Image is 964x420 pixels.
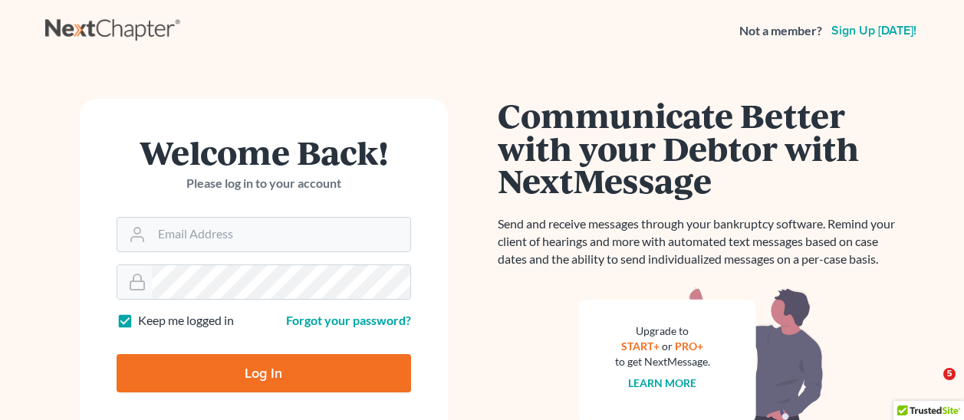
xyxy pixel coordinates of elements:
p: Please log in to your account [117,175,411,192]
h1: Communicate Better with your Debtor with NextMessage [498,99,904,197]
h1: Welcome Back! [117,136,411,169]
input: Email Address [152,218,410,251]
iframe: Intercom live chat [912,368,949,405]
div: Upgrade to [615,323,710,339]
input: Log In [117,354,411,392]
div: to get NextMessage. [615,354,710,369]
label: Keep me logged in [138,312,234,330]
a: PRO+ [675,340,703,353]
span: 5 [943,368,956,380]
p: Send and receive messages through your bankruptcy software. Remind your client of hearings and mo... [498,215,904,268]
span: or [662,340,673,353]
a: Forgot your password? [286,313,411,327]
a: Sign up [DATE]! [828,25,920,37]
a: Learn more [628,376,696,389]
a: START+ [621,340,660,353]
strong: Not a member? [739,22,822,40]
